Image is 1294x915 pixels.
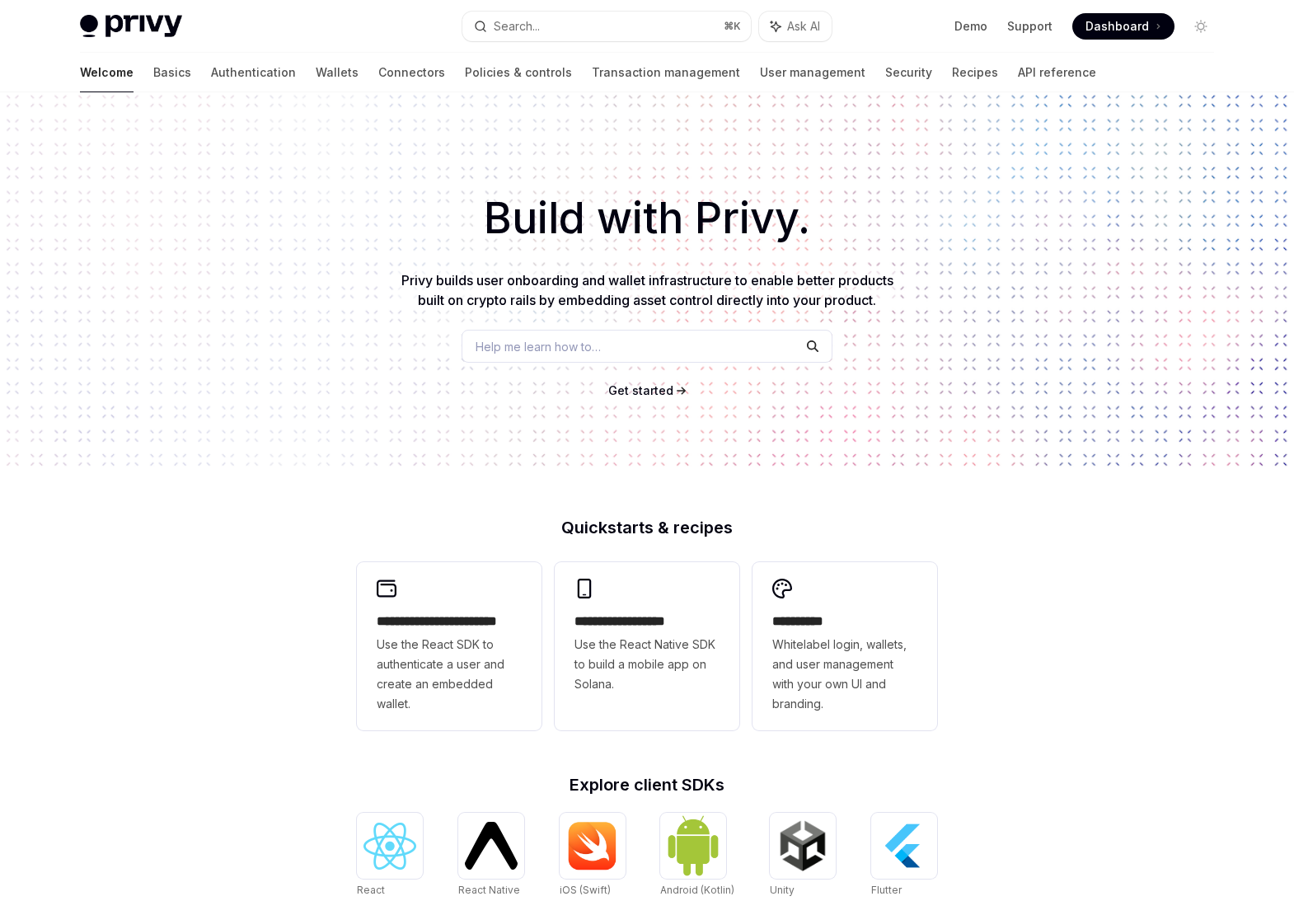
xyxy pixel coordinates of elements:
a: User management [760,53,865,92]
span: Use the React SDK to authenticate a user and create an embedded wallet. [377,635,522,714]
a: **** *****Whitelabel login, wallets, and user management with your own UI and branding. [752,562,937,730]
a: Connectors [378,53,445,92]
a: Support [1007,18,1053,35]
a: Transaction management [592,53,740,92]
h2: Quickstarts & recipes [357,519,937,536]
span: Use the React Native SDK to build a mobile app on Solana. [574,635,720,694]
a: API reference [1018,53,1096,92]
a: **** **** **** ***Use the React Native SDK to build a mobile app on Solana. [555,562,739,730]
a: Security [885,53,932,92]
span: Get started [608,383,673,397]
a: React NativeReact Native [458,813,524,899]
img: React [363,823,416,870]
span: Dashboard [1085,18,1149,35]
a: iOS (Swift)iOS (Swift) [560,813,626,899]
a: Authentication [211,53,296,92]
button: Search...⌘K [462,12,751,41]
span: Android (Kotlin) [660,884,734,896]
span: Flutter [871,884,902,896]
button: Ask AI [759,12,832,41]
img: Flutter [878,819,931,872]
img: iOS (Swift) [566,821,619,870]
a: ReactReact [357,813,423,899]
a: Dashboard [1072,13,1174,40]
a: Demo [954,18,987,35]
img: Unity [776,819,829,872]
a: FlutterFlutter [871,813,937,899]
span: Whitelabel login, wallets, and user management with your own UI and branding. [772,635,917,714]
span: React [357,884,385,896]
img: Android (Kotlin) [667,814,720,876]
h1: Build with Privy. [26,186,1268,251]
a: Get started [608,382,673,399]
img: React Native [465,822,518,869]
a: UnityUnity [770,813,836,899]
div: Search... [494,16,540,36]
span: iOS (Swift) [560,884,611,896]
span: ⌘ K [724,20,741,33]
a: Android (Kotlin)Android (Kotlin) [660,813,734,899]
span: Privy builds user onboarding and wallet infrastructure to enable better products built on crypto ... [401,272,893,308]
span: Ask AI [787,18,820,35]
a: Basics [153,53,191,92]
a: Welcome [80,53,134,92]
button: Toggle dark mode [1188,13,1214,40]
span: Unity [770,884,795,896]
a: Recipes [952,53,998,92]
span: React Native [458,884,520,896]
a: Wallets [316,53,359,92]
img: light logo [80,15,182,38]
span: Help me learn how to… [476,338,601,355]
h2: Explore client SDKs [357,777,937,793]
a: Policies & controls [465,53,572,92]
